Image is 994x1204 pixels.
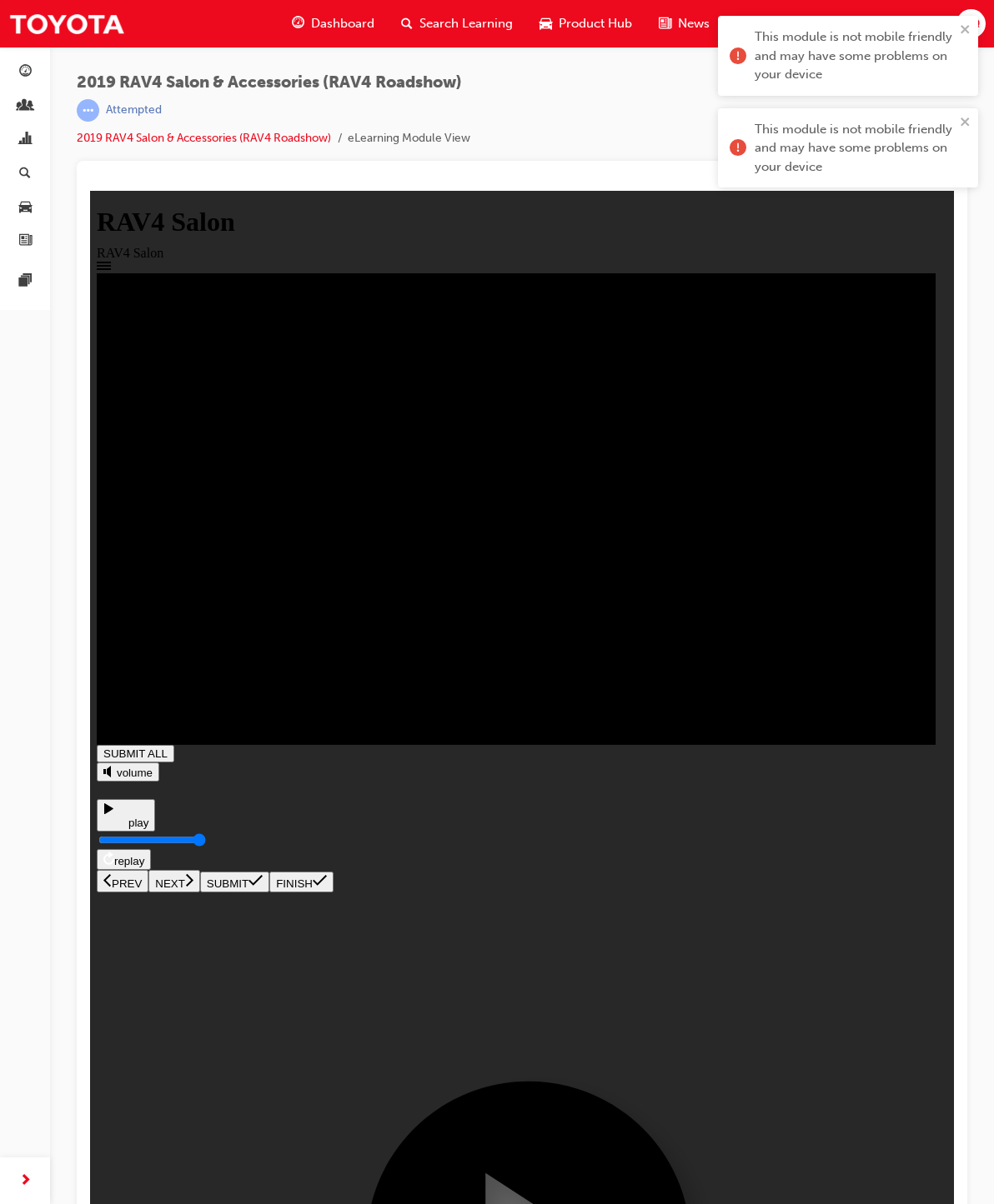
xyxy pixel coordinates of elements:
span: Search Learning [419,14,513,33]
div: Attempted [106,102,162,118]
div: This module is not mobile friendly and may have some problems on your device [755,120,955,177]
button: CQ [956,9,986,38]
span: chart-icon [19,132,32,147]
div: This module is not mobile friendly and may have some problems on your device [755,27,955,84]
button: close [960,115,971,134]
span: news-icon [659,13,671,34]
a: news-iconNews [645,7,723,41]
span: car-icon [540,13,552,34]
span: people-icon [19,99,32,114]
li: eLearning Module View [348,129,470,148]
img: Trak [8,5,125,42]
span: 2019 RAV4 Salon & Accessories (RAV4 Roadshow) [77,73,470,92]
span: Dashboard [311,14,374,33]
span: learningRecordVerb_ATTEMPT-icon [77,99,99,122]
span: search-icon [19,167,31,182]
span: News [678,14,710,33]
span: car-icon [19,200,32,215]
span: pages-icon [19,274,32,289]
span: guage-icon [19,65,32,80]
a: pages-iconPages [723,7,803,41]
a: search-iconSearch Learning [388,7,526,41]
a: 2019 RAV4 Salon & Accessories (RAV4 Roadshow) [77,131,331,145]
button: close [960,22,971,42]
a: guage-iconDashboard [279,7,388,41]
span: guage-icon [292,13,304,34]
span: news-icon [19,234,32,249]
span: search-icon [401,13,413,34]
a: car-iconProduct Hub [526,7,645,41]
span: next-icon [19,1171,32,1192]
span: Product Hub [559,14,632,33]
